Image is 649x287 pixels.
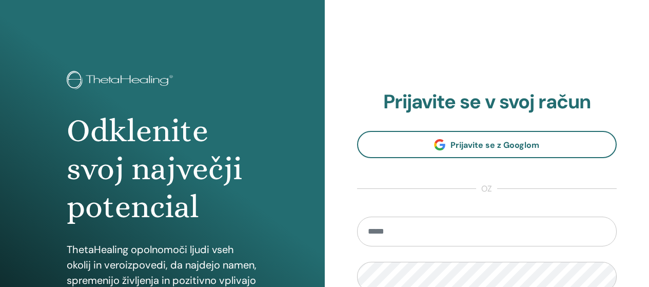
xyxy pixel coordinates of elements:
[450,140,539,150] span: Prijavite se z Googlom
[476,183,497,195] span: oz
[357,90,617,114] h2: Prijavite se v svoj račun
[357,131,617,158] a: Prijavite se z Googlom
[67,112,258,226] h1: Odklenite svoj največji potencial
